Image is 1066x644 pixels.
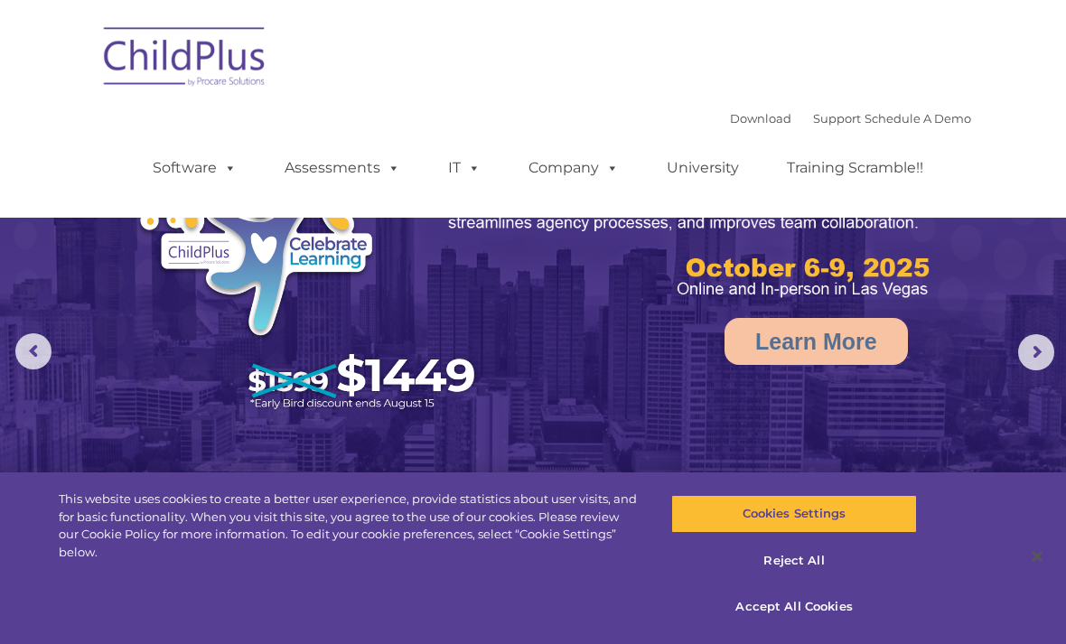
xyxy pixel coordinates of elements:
[59,490,640,561] div: This website uses cookies to create a better user experience, provide statistics about user visit...
[865,111,971,126] a: Schedule A Demo
[671,542,916,580] button: Reject All
[730,111,971,126] font: |
[510,150,637,186] a: Company
[1017,537,1057,576] button: Close
[671,495,916,533] button: Cookies Settings
[813,111,861,126] a: Support
[430,150,499,186] a: IT
[135,150,255,186] a: Software
[725,318,908,365] a: Learn More
[95,14,276,105] img: ChildPlus by Procare Solutions
[730,111,791,126] a: Download
[671,588,916,626] button: Accept All Cookies
[769,150,941,186] a: Training Scramble!!
[649,150,757,186] a: University
[266,150,418,186] a: Assessments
